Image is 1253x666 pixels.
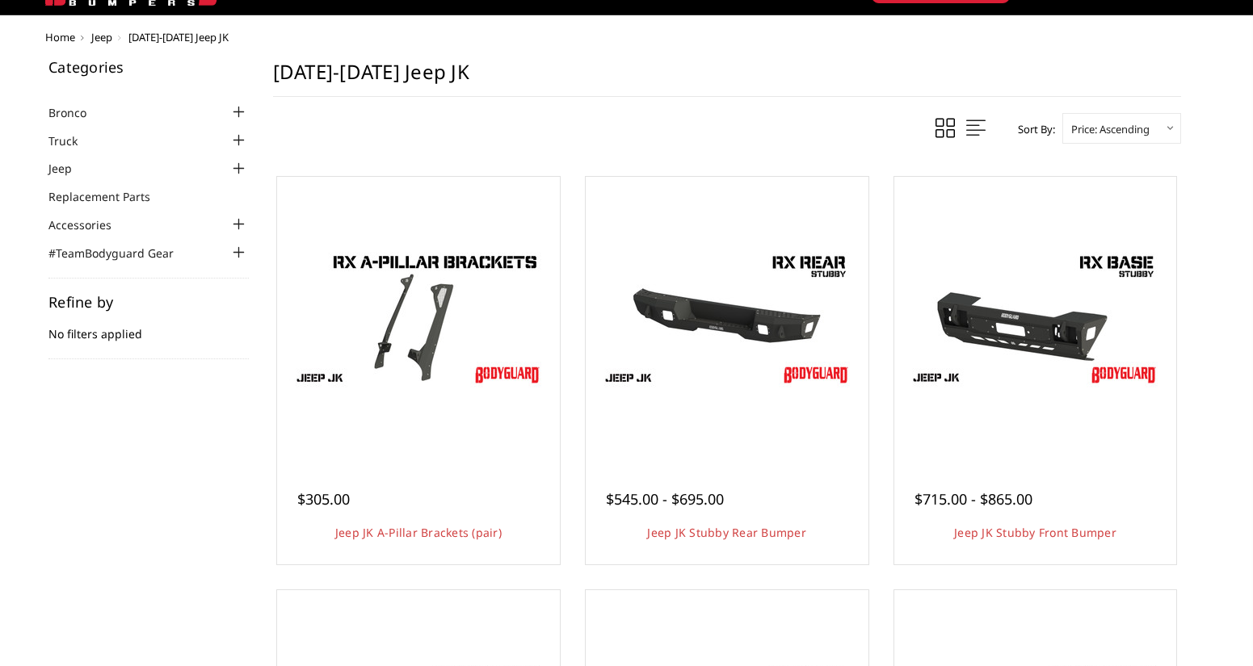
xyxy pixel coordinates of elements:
a: Accessories [48,216,132,233]
div: No filters applied [48,295,249,359]
a: Jeep [91,30,112,44]
a: Jeep JK A-Pillar Brackets (pair) [281,181,556,455]
a: Bronco [48,104,107,121]
a: #TeamBodyguard Gear [48,245,194,262]
span: [DATE]-[DATE] Jeep JK [128,30,229,44]
label: Sort By: [1009,117,1055,141]
h5: Refine by [48,295,249,309]
a: Jeep [48,160,92,177]
img: Jeep JK Stubby Front Bumper [906,245,1164,391]
a: Jeep JK A-Pillar Brackets (pair) [335,525,502,540]
a: Jeep JK Stubby Rear Bumper Jeep JK Stubby Rear Bumper [590,181,864,455]
a: Jeep JK Stubby Rear Bumper [647,525,806,540]
img: Jeep JK A-Pillar Brackets (pair) [289,245,548,391]
a: Replacement Parts [48,188,170,205]
h5: Categories [48,60,249,74]
h1: [DATE]-[DATE] Jeep JK [273,60,1181,97]
a: Home [45,30,75,44]
span: $305.00 [297,489,350,509]
span: $545.00 - $695.00 [606,489,724,509]
a: Jeep JK Stubby Front Bumper [954,525,1116,540]
a: Truck [48,132,98,149]
span: $715.00 - $865.00 [915,489,1032,509]
a: Jeep JK Stubby Front Bumper [898,181,1173,455]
